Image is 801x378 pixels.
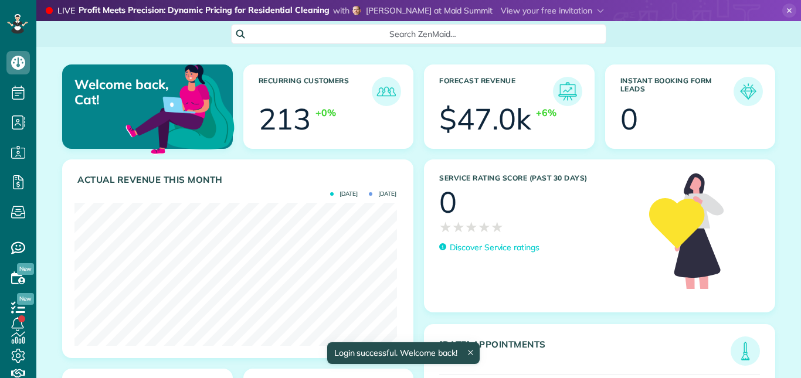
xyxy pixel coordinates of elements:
img: icon_form_leads-04211a6a04a5b2264e4ee56bc0799ec3eb69b7e499cbb523a139df1d13a81ae0.png [736,80,760,103]
p: Discover Service ratings [450,241,539,254]
div: +6% [536,106,556,120]
div: +0% [315,106,336,120]
p: Welcome back, Cat! [74,77,177,108]
div: 0 [620,104,638,134]
div: 213 [259,104,311,134]
span: with [333,5,349,16]
img: icon_todays_appointments-901f7ab196bb0bea1936b74009e4eb5ffbc2d2711fa7634e0d609ed5ef32b18b.png [734,339,757,363]
h3: Recurring Customers [259,77,372,106]
div: 0 [439,188,457,217]
span: ★ [465,217,478,237]
h3: Actual Revenue this month [77,175,401,185]
span: ★ [491,217,504,237]
img: eric-emms-1dc0b960be489f0b5332433d4fb03c2273338208315b624d43a84e7e22b6eddb.png [352,6,361,15]
div: Login successful. Welcome back! [327,342,479,364]
img: dashboard_welcome-42a62b7d889689a78055ac9021e634bf52bae3f8056760290aed330b23ab8690.png [123,51,237,165]
h3: [DATE] Appointments [439,339,731,366]
span: [PERSON_NAME] at Maid Summit [366,5,493,16]
img: icon_recurring_customers-cf858462ba22bcd05b5a5880d41d6543d210077de5bb9ebc9590e49fd87d84ed.png [375,80,398,103]
h3: Forecast Revenue [439,77,553,106]
span: [DATE] [369,191,396,197]
span: [DATE] [330,191,358,197]
span: ★ [478,217,491,237]
span: ★ [452,217,465,237]
span: New [17,263,34,275]
span: New [17,293,34,305]
div: $47.0k [439,104,531,134]
span: ★ [439,217,452,237]
h3: Service Rating score (past 30 days) [439,174,637,182]
a: Discover Service ratings [439,241,539,254]
img: icon_forecast_revenue-8c13a41c7ed35a8dcfafea3cbb826a0462acb37728057bba2d056411b612bbbe.png [556,80,579,103]
h3: Instant Booking Form Leads [620,77,734,106]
